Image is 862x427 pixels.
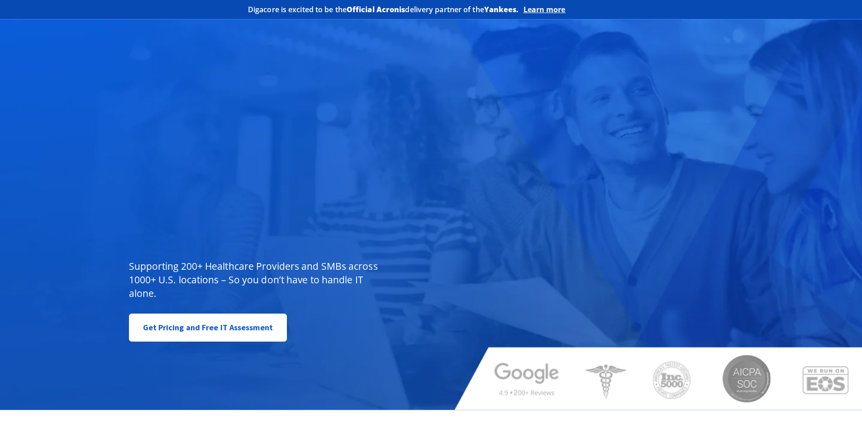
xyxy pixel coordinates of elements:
[484,5,519,14] b: Yankees.
[347,5,405,14] b: Official Acronis
[570,3,614,16] img: Acronis
[129,259,382,300] p: Supporting 200+ Healthcare Providers and SMBs across 1000+ U.S. locations – So you don’t have to ...
[248,6,519,13] h2: Digacore is excited to be the delivery partner of the
[143,319,273,337] span: Get Pricing and Free IT Assessment
[524,5,566,14] a: Learn more
[129,314,287,342] a: Get Pricing and Free IT Assessment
